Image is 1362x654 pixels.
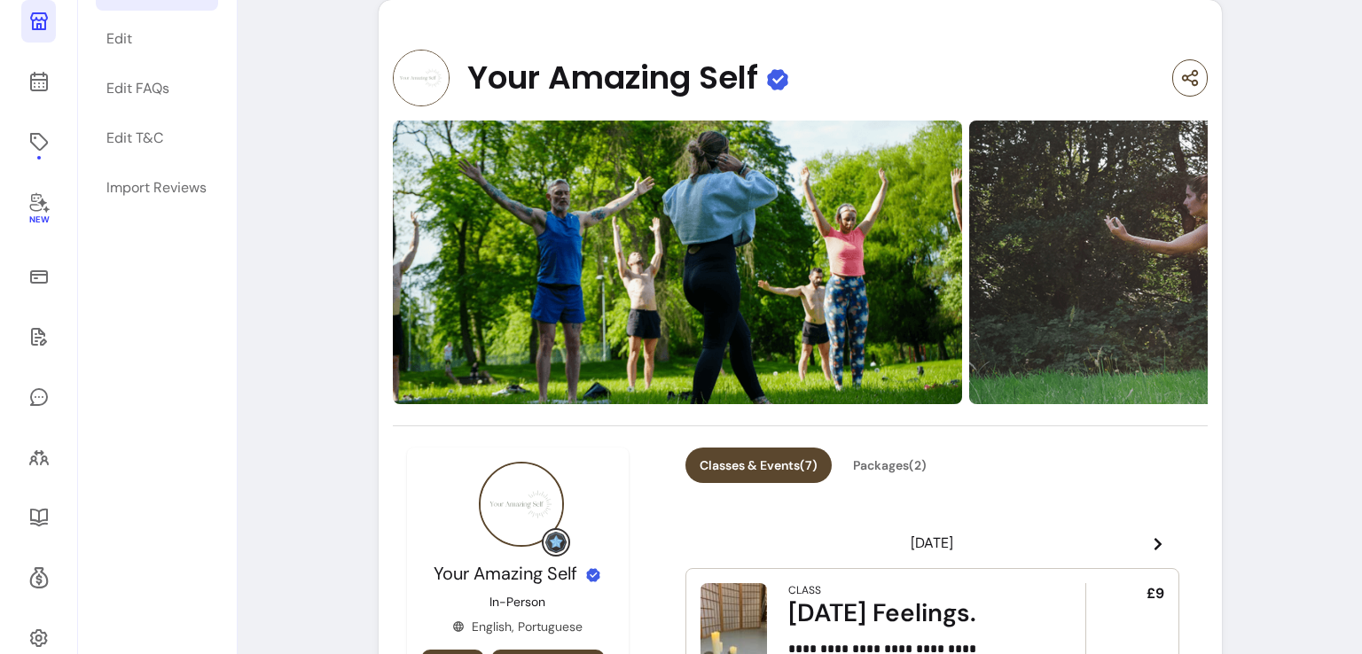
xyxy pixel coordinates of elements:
[96,117,218,160] a: Edit T&C
[28,214,48,226] span: New
[545,532,567,553] img: Grow
[452,618,583,635] div: English, Portuguese
[393,50,450,106] img: Provider image
[106,128,163,149] div: Edit T&C
[685,526,1179,561] header: [DATE]
[489,593,545,611] p: In-Person
[21,121,56,163] a: Offerings
[685,448,832,483] button: Classes & Events(7)
[479,462,564,547] img: Provider image
[96,67,218,110] a: Edit FAQs
[393,121,962,404] img: https://d22cr2pskkweo8.cloudfront.net/b4e3ba24-f0e7-4c70-a945-875ed9070b77
[21,181,56,237] a: New
[106,177,207,199] div: Import Reviews
[21,315,56,358] a: Waivers
[434,562,577,585] span: Your Amazing Self
[21,496,56,539] a: Resources
[106,28,132,50] div: Edit
[21,436,56,479] a: Clients
[21,557,56,599] a: Refer & Earn
[21,376,56,418] a: My Messages
[21,255,56,298] a: Sales
[21,60,56,103] a: Calendar
[788,583,821,597] div: Class
[839,448,941,483] button: Packages(2)
[467,60,758,96] span: Your Amazing Self
[106,78,169,99] div: Edit FAQs
[96,18,218,60] a: Edit
[96,167,218,209] a: Import Reviews
[1147,583,1164,604] span: £9
[788,597,1036,629] div: [DATE] Feelings.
